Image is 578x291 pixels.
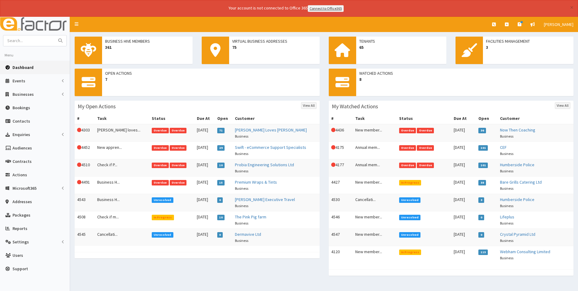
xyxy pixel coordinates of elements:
[232,44,317,50] span: 75
[152,197,173,203] span: Unresolved
[217,163,225,168] span: 10
[105,70,317,76] span: Open Actions
[399,145,416,151] span: Overdue
[235,151,248,156] small: Business
[78,104,116,109] h3: My Open Actions
[12,212,30,218] span: Packages
[77,128,81,132] i: This Action is overdue!
[451,246,476,263] td: [DATE]
[152,128,169,133] span: Overdue
[544,22,573,27] span: [PERSON_NAME]
[95,228,149,246] td: Cancellati...
[235,169,248,173] small: Business
[235,214,266,220] a: The Pink Pig farm
[217,232,223,238] span: 0
[478,145,488,151] span: 101
[217,128,225,133] span: 71
[235,232,261,237] a: Dermavive Ltd
[194,124,215,142] td: [DATE]
[152,232,173,238] span: Unresolved
[194,228,215,246] td: [DATE]
[353,176,396,194] td: New member...
[170,163,187,168] span: Overdue
[500,256,513,260] small: Business
[500,179,542,185] a: Bare Grills Catering Ltd
[12,199,32,204] span: Addresses
[152,215,174,220] span: In Progress
[417,163,434,168] span: Overdue
[75,194,95,211] td: 4543
[486,38,570,44] span: Facilities Management
[217,197,223,203] span: 0
[399,232,421,238] span: Unresolved
[12,226,27,231] span: Reports
[329,246,353,263] td: 4120
[451,176,476,194] td: [DATE]
[353,159,396,176] td: Annual mem...
[217,145,225,151] span: 29
[95,194,149,211] td: Business H...
[235,179,277,185] a: Premium Wraps & Tints
[12,78,25,84] span: Events
[476,113,497,124] th: Open
[331,128,335,132] i: This Action is overdue!
[399,163,416,168] span: Overdue
[215,113,232,124] th: Open
[308,5,344,12] a: Connect to Office365
[451,159,476,176] td: [DATE]
[235,145,306,150] a: Swift - eCommerce Support Specialists
[500,197,534,202] a: Humberside Police
[329,176,353,194] td: 4427
[235,238,248,243] small: Business
[555,102,570,109] a: View All
[170,128,187,133] span: Overdue
[359,44,444,50] span: 65
[329,124,353,142] td: 4436
[397,113,451,124] th: Status
[500,203,513,208] small: Business
[12,118,30,124] span: Contacts
[399,215,421,220] span: Unresolved
[12,239,29,245] span: Settings
[194,211,215,228] td: [DATE]
[500,169,513,173] small: Business
[194,142,215,159] td: [DATE]
[95,113,149,124] th: Task
[478,163,488,168] span: 101
[500,214,514,220] a: Lifeplus
[235,127,307,133] a: [PERSON_NAME] Loves [PERSON_NAME]
[235,203,248,208] small: Business
[500,134,513,138] small: Business
[194,159,215,176] td: [DATE]
[235,186,248,191] small: Business
[12,132,30,137] span: Enquiries
[478,128,486,133] span: 36
[500,127,535,133] a: Now Then Coaching
[359,70,571,76] span: Watched Actions
[12,253,23,258] span: Users
[194,194,215,211] td: [DATE]
[75,176,95,194] td: 4491
[105,44,190,50] span: 361
[399,197,421,203] span: Unresolved
[500,249,550,254] a: Webham Consulting Limited
[95,124,149,142] td: [PERSON_NAME] loves...
[478,215,484,220] span: 0
[217,180,225,185] span: 15
[77,180,81,184] i: This Action is overdue!
[353,228,396,246] td: New member...
[95,211,149,228] td: Check if m...
[105,38,190,44] span: Business Hive Members
[399,250,421,255] span: In Progress
[451,211,476,228] td: [DATE]
[329,228,353,246] td: 4547
[451,113,476,124] th: Due At
[353,246,396,263] td: New member...
[194,113,215,124] th: Due At
[500,221,513,225] small: Business
[500,162,534,167] a: Humberside Police
[359,76,571,82] span: 8
[12,159,32,164] span: Contracts
[108,5,464,12] div: Your account is not connected to Office 365
[329,211,353,228] td: 4546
